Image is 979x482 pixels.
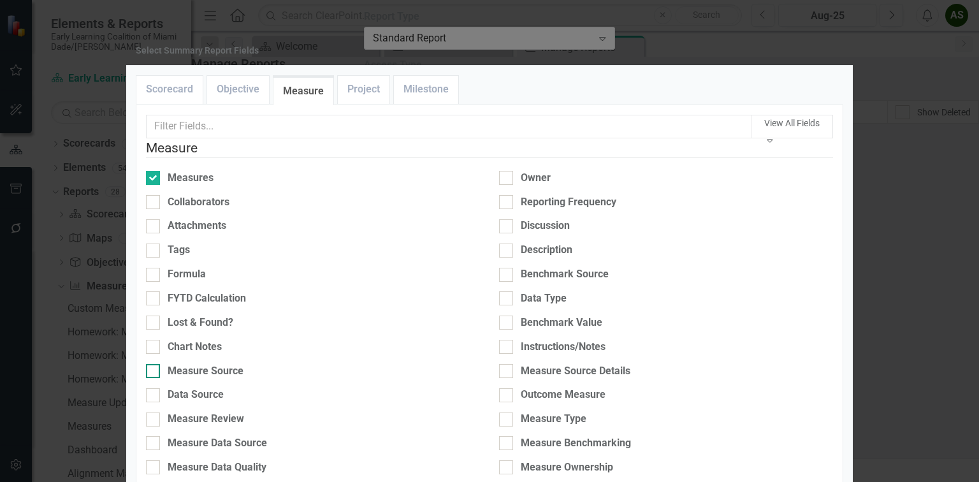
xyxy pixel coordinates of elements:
[146,138,833,158] legend: Measure
[136,76,203,103] a: Scorecard
[168,171,214,186] div: Measures
[168,340,222,354] div: Chart Notes
[168,219,226,233] div: Attachments
[521,316,602,330] div: Benchmark Value
[521,340,606,354] div: Instructions/Notes
[521,436,631,451] div: Measure Benchmarking
[168,291,246,306] div: FYTD Calculation
[521,388,606,402] div: Outcome Measure
[146,115,751,138] input: Filter Fields...
[136,46,259,55] div: Select Summary Report Fields
[521,267,609,282] div: Benchmark Source
[521,243,572,258] div: Description
[168,388,224,402] div: Data Source
[521,412,586,427] div: Measure Type
[764,117,820,129] div: View All Fields
[521,364,630,379] div: Measure Source Details
[168,436,267,451] div: Measure Data Source
[338,76,389,103] a: Project
[168,267,206,282] div: Formula
[521,460,613,475] div: Measure Ownership
[168,364,243,379] div: Measure Source
[168,460,266,475] div: Measure Data Quality
[521,195,616,210] div: Reporting Frequency
[521,291,567,306] div: Data Type
[273,78,333,105] a: Measure
[394,76,458,103] a: Milestone
[521,171,551,186] div: Owner
[168,195,229,210] div: Collaborators
[168,316,233,330] div: Lost & Found?
[168,412,244,427] div: Measure Review
[168,243,190,258] div: Tags
[521,219,570,233] div: Discussion
[207,76,269,103] a: Objective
